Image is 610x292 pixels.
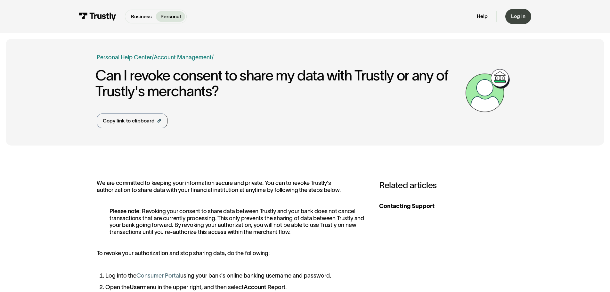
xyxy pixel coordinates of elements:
[379,180,513,190] h3: Related articles
[95,68,462,99] h1: Can I revoke consent to share my data with Trustly or any of Trustly's merchants?
[103,117,155,125] div: Copy link to clipboard
[97,250,365,257] p: To revoke your authorization and stop sharing data, do the following:
[379,193,513,220] a: Contacting Support
[105,283,365,292] li: Open the menu in the upper right, and then select .
[97,53,152,62] a: Personal Help Center
[126,11,156,22] a: Business
[130,284,142,290] strong: User
[110,208,139,214] strong: Please note
[156,11,185,22] a: Personal
[131,13,152,21] p: Business
[379,202,513,211] div: Contacting Support
[511,13,525,20] div: Log in
[160,13,181,21] p: Personal
[97,208,365,236] p: : Revoking your consent to share data between Trustly and your bank does not cancel transactions ...
[97,180,365,194] p: We are committed to keeping your information secure and private. You can to revoke Trustly's auth...
[154,54,212,61] a: Account Management
[244,284,285,290] strong: Account Report
[97,113,167,128] a: Copy link to clipboard
[505,9,531,24] a: Log in
[152,53,154,62] div: /
[105,271,365,280] li: Log into the using your bank's online banking username and password.
[477,13,488,20] a: Help
[79,13,116,21] img: Trustly Logo
[136,272,180,279] a: Consumer Portal
[212,53,214,62] div: /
